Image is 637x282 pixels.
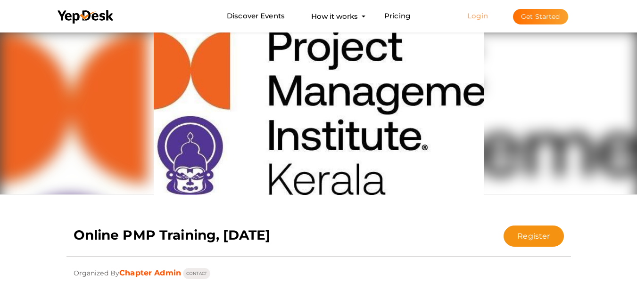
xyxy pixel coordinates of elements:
a: Chapter Admin [119,268,181,277]
a: Login [467,11,488,20]
a: Discover Events [227,8,285,25]
button: Register [504,226,563,247]
b: Online PMP Training, [DATE] [74,227,271,243]
a: Pricing [384,8,410,25]
button: Get Started [513,9,568,24]
img: LQEZLVX2_normal.jpeg [154,30,484,195]
button: CONTACT [183,268,210,279]
button: How it works [308,8,361,25]
span: Organized By [74,262,120,277]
